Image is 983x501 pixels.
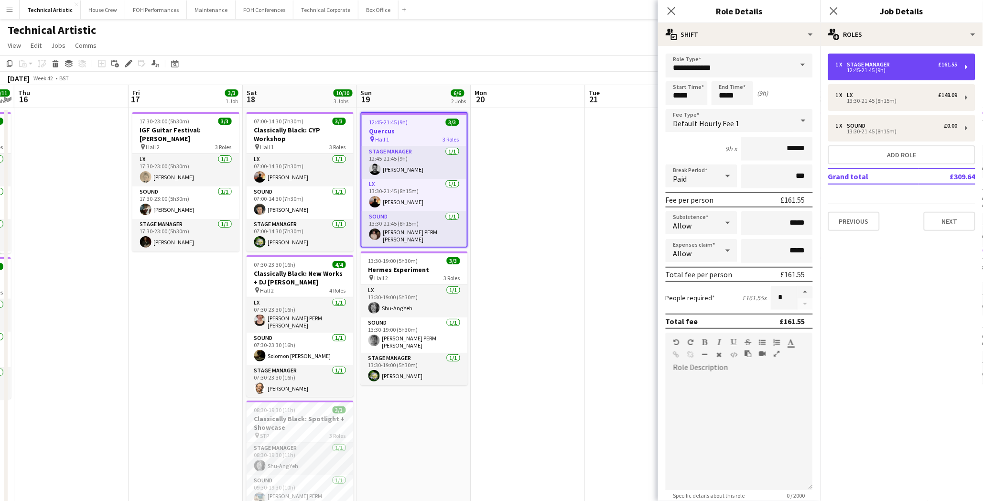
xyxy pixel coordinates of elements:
button: Insert video [759,350,766,358]
button: Paste as plain text [745,350,752,358]
div: 9h x [726,144,737,153]
app-card-role: Stage Manager1/108:30-19:30 (11h)Shu-Ang Yeh [247,443,354,475]
button: Maintenance [187,0,236,19]
div: 13:30-19:00 (5h30m)3/3Hermes Experiment Hall 23 RolesLX1/113:30-19:00 (5h30m)Shu-Ang YehSound1/11... [361,251,468,385]
span: 10/10 [334,89,353,97]
span: 3/3 [225,89,238,97]
td: Grand total [828,169,918,184]
app-card-role: LX1/113:30-21:45 (8h15m)[PERSON_NAME] [362,179,467,211]
div: £161.55 [781,270,805,279]
button: Text Color [788,338,795,346]
a: Edit [27,39,45,52]
h1: Technical Artistic [8,23,96,37]
app-card-role: Sound1/107:00-14:30 (7h30m)[PERSON_NAME] [247,186,354,219]
button: House Crew [81,0,125,19]
button: Fullscreen [774,350,780,358]
h3: Classically Black: CYP Workshop [247,126,354,143]
span: Hall 1 [260,143,274,151]
div: £161.55 x [743,294,767,302]
button: Horizontal Line [702,351,709,359]
div: £148.09 [939,92,958,98]
h3: Quercus [362,127,467,135]
span: STP [260,432,270,439]
span: 20 [474,94,487,105]
app-card-role: Stage Manager1/117:30-23:00 (5h30m)[PERSON_NAME] [132,219,239,251]
span: 3/3 [333,118,346,125]
a: View [4,39,25,52]
div: £161.55 [939,61,958,68]
a: Comms [71,39,100,52]
button: Box Office [358,0,399,19]
app-card-role: Stage Manager1/107:00-14:30 (7h30m)[PERSON_NAME] [247,219,354,251]
button: Redo [688,338,694,346]
button: Undo [673,338,680,346]
span: Sun [361,88,372,97]
span: 17 [131,94,140,105]
div: Total fee [666,316,698,326]
button: Clear Formatting [716,351,723,359]
a: Jobs [47,39,69,52]
button: Unordered List [759,338,766,346]
app-card-role: Sound1/117:30-23:00 (5h30m)[PERSON_NAME] [132,186,239,219]
span: 16 [17,94,30,105]
button: Previous [828,212,880,231]
button: Italic [716,338,723,346]
span: Week 42 [32,75,55,82]
span: 3 Roles [444,274,460,282]
span: Mon [475,88,487,97]
div: 1 x [836,61,847,68]
label: People required [666,294,715,302]
span: 07:00-14:30 (7h30m) [254,118,304,125]
div: Shift [658,23,821,46]
button: Increase [798,286,813,298]
span: 6/6 [451,89,464,97]
span: 4 Roles [330,287,346,294]
app-card-role: LX1/107:00-14:30 (7h30m)[PERSON_NAME] [247,154,354,186]
div: 12:45-21:45 (9h)3/3Quercus Hall 13 RolesStage Manager1/112:45-21:45 (9h)[PERSON_NAME]LX1/113:30-2... [361,112,468,248]
app-job-card: 07:00-14:30 (7h30m)3/3Classically Black: CYP Workshop Hall 13 RolesLX1/107:00-14:30 (7h30m)[PERSO... [247,112,354,251]
span: 19 [359,94,372,105]
span: Fri [132,88,140,97]
button: Add role [828,145,975,164]
button: Technical Artistic [20,0,81,19]
h3: Role Details [658,5,821,17]
div: Total fee per person [666,270,733,279]
div: Sound [847,122,870,129]
span: Thu [18,88,30,97]
span: 13:30-19:00 (5h30m) [368,257,418,264]
span: Hall 2 [375,274,389,282]
div: 1 x [836,92,847,98]
button: Next [924,212,975,231]
app-card-role: Stage Manager1/112:45-21:45 (9h)[PERSON_NAME] [362,146,467,179]
span: 21 [588,94,600,105]
span: Tue [589,88,600,97]
span: Paid [673,174,687,184]
div: £161.55 [780,316,805,326]
span: 3/3 [333,406,346,414]
span: View [8,41,21,50]
div: 07:30-23:30 (16h)4/4Classically Black: New Works + DJ [PERSON_NAME] Hall 24 RolesLX1/107:30-23:30... [247,255,354,397]
app-card-role: LX1/113:30-19:00 (5h30m)Shu-Ang Yeh [361,285,468,317]
span: Default Hourly Fee 1 [673,119,740,128]
div: Roles [821,23,983,46]
span: Hall 1 [376,136,389,143]
button: FOH Performances [125,0,187,19]
span: 3 Roles [330,143,346,151]
span: Comms [75,41,97,50]
app-job-card: 17:30-23:00 (5h30m)3/3IGF Guitar Festival: [PERSON_NAME] Hall 23 RolesLX1/117:30-23:00 (5h30m)[PE... [132,112,239,251]
span: 3/3 [446,119,459,126]
span: Edit [31,41,42,50]
h3: Classically Black: Spotlight + Showcase [247,414,354,432]
span: 18 [245,94,257,105]
span: 17:30-23:00 (5h30m) [140,118,190,125]
button: HTML Code [731,351,737,359]
span: 3 Roles [330,432,346,439]
app-card-role: Sound1/107:30-23:30 (16h)Solomon [PERSON_NAME] [247,333,354,365]
div: 3 Jobs [334,98,352,105]
td: £309.64 [918,169,975,184]
span: Hall 2 [146,143,160,151]
span: 3 Roles [216,143,232,151]
span: 0 / 2000 [779,492,813,499]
